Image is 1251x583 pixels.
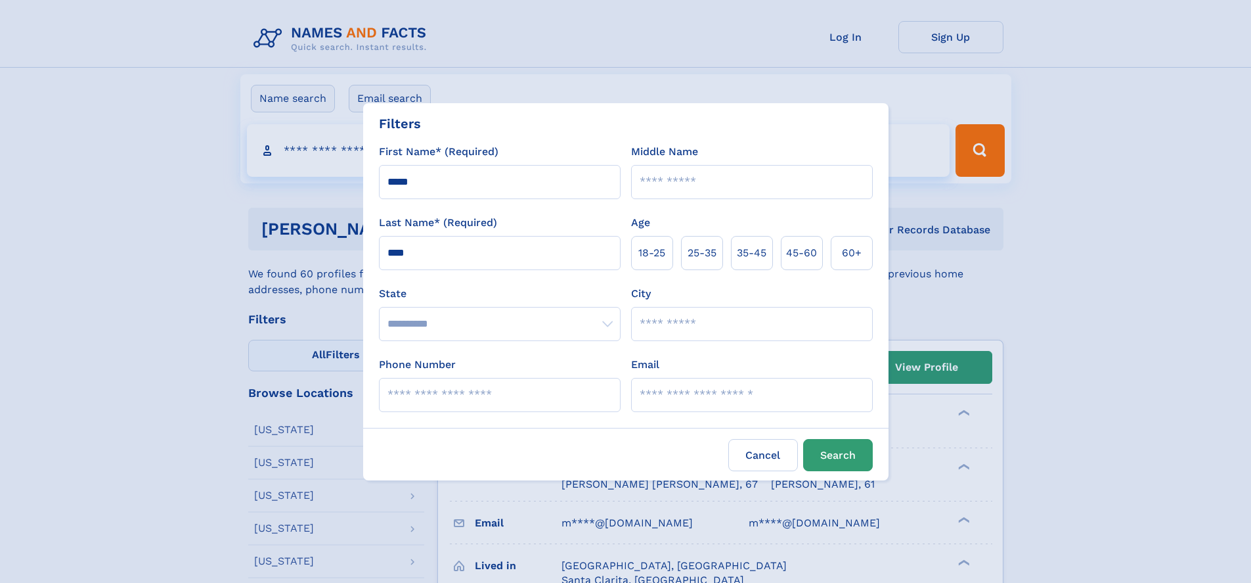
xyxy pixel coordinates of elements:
[842,245,862,261] span: 60+
[379,286,621,302] label: State
[688,245,716,261] span: 25‑35
[631,215,650,231] label: Age
[379,144,498,160] label: First Name* (Required)
[379,357,456,373] label: Phone Number
[631,357,659,373] label: Email
[786,245,817,261] span: 45‑60
[631,286,651,302] label: City
[631,144,698,160] label: Middle Name
[379,114,421,133] div: Filters
[728,439,798,471] label: Cancel
[379,215,497,231] label: Last Name* (Required)
[638,245,665,261] span: 18‑25
[737,245,766,261] span: 35‑45
[803,439,873,471] button: Search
